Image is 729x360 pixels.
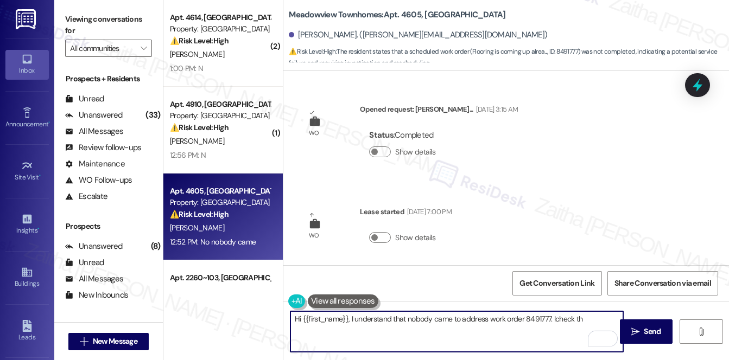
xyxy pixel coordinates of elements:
a: Inbox [5,50,49,79]
span: Get Conversation Link [519,278,594,289]
div: 12:52 PM: No nobody came [170,237,256,247]
div: Apt. 4910, [GEOGRAPHIC_DATA] [170,99,270,110]
div: Maintenance [65,158,125,170]
i:  [631,327,639,336]
strong: ⚠️ Risk Level: High [170,36,229,46]
button: New Message [68,333,149,350]
button: Get Conversation Link [512,271,601,295]
div: (8) [148,238,163,255]
div: Unanswered [65,110,123,121]
i:  [697,327,705,336]
div: (33) [143,107,163,124]
button: Share Conversation via email [607,271,718,295]
span: : The resident states that a scheduled work order (Flooring is coming up alrea..., ID: 8491777) w... [289,46,729,69]
textarea: To enrich screen reader interactions, please activate Accessibility in Grammarly extension settings [290,311,623,352]
i:  [141,44,147,53]
div: Lease started [360,206,451,221]
div: Prospects [54,221,163,232]
strong: ⚠️ Risk Level: High [170,123,229,132]
div: Unread [65,93,104,105]
div: Escalate [65,191,107,202]
div: [DATE] 7:00 PM [404,206,452,217]
span: [PERSON_NAME] [170,49,224,59]
input: All communities [70,40,135,57]
div: WO [309,127,319,139]
div: WO [309,230,319,241]
label: Show details [395,232,435,243]
span: • [48,119,50,126]
a: Leads [5,317,49,346]
span: Share Conversation via email [614,278,711,289]
div: [PERSON_NAME]. ([PERSON_NAME][EMAIL_ADDRESS][DOMAIN_NAME]) [289,29,547,41]
div: Property: [GEOGRAPHIC_DATA] [170,110,270,121]
div: 12:56 PM: N [170,150,206,160]
i:  [80,337,88,346]
span: • [39,172,41,179]
div: Property: [GEOGRAPHIC_DATA] [170,23,270,35]
div: All Messages [65,126,123,137]
span: New Message [93,336,137,347]
div: Residents [54,320,163,331]
b: Status [369,130,394,140]
span: [PERSON_NAME] [170,136,224,146]
div: [DATE] 3:15 AM [473,104,518,115]
div: Apt. 4605, [GEOGRAPHIC_DATA] [170,185,270,197]
label: Show details [395,146,435,158]
a: Site Visit • [5,157,49,186]
span: • [37,225,39,233]
b: Meadowview Townhomes: Apt. 4605, [GEOGRAPHIC_DATA] [289,9,505,21]
button: Send [620,319,673,344]
div: WO Follow-ups [65,175,132,186]
div: Opened request: [PERSON_NAME]... [360,104,518,119]
div: Property: [GEOGRAPHIC_DATA] [170,197,270,208]
div: 1:00 PM: N [170,63,203,73]
div: : Completed [369,127,440,144]
label: Viewing conversations for [65,11,152,40]
strong: ⚠️ Risk Level: High [289,47,335,56]
span: Send [644,326,661,337]
img: ResiDesk Logo [16,9,38,29]
div: Unanswered [65,241,123,252]
div: Apt. 2260~103, [GEOGRAPHIC_DATA] [170,272,270,284]
a: Insights • [5,210,49,239]
div: Prospects + Residents [54,73,163,85]
strong: ⚠️ Risk Level: High [170,209,229,219]
div: New Inbounds [65,290,128,301]
a: Buildings [5,263,49,292]
div: Unread [65,257,104,268]
div: Apt. 4614, [GEOGRAPHIC_DATA] [170,12,270,23]
div: All Messages [65,273,123,285]
div: Review follow-ups [65,142,141,153]
span: [PERSON_NAME] [170,223,224,233]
